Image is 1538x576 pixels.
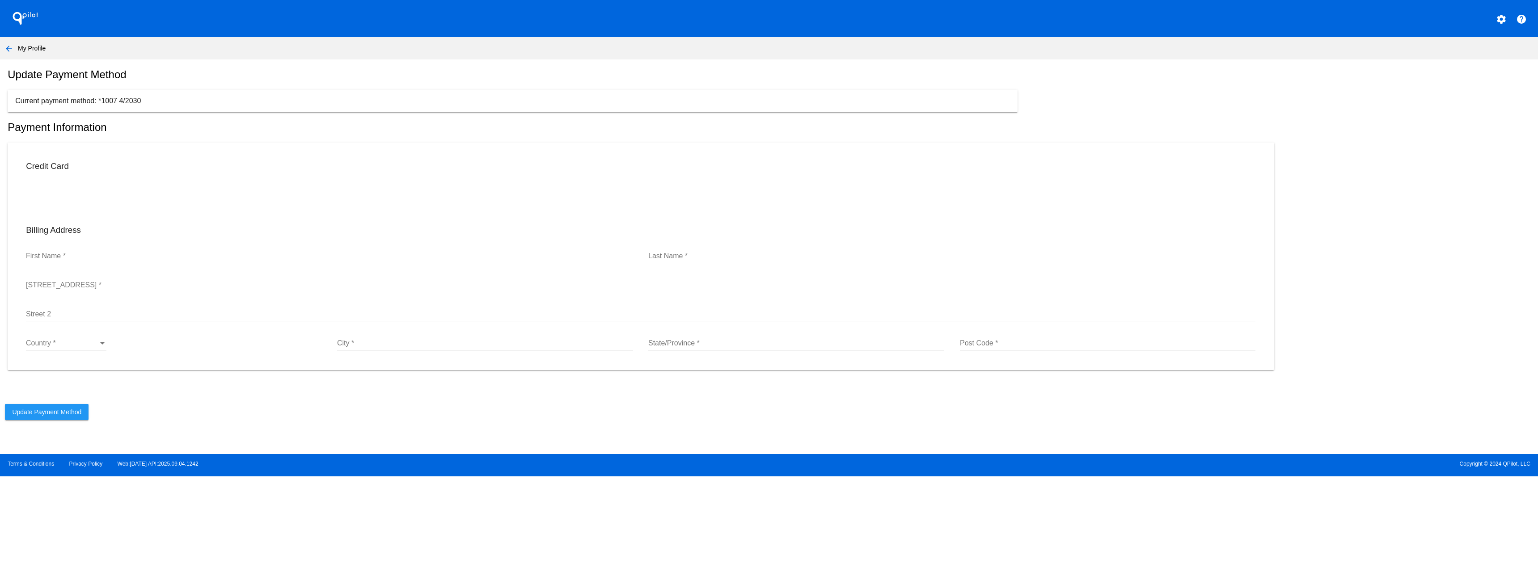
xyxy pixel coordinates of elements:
span: Country * [26,339,56,347]
input: State/Province * [648,339,944,347]
button: Update Payment Method [5,404,89,420]
a: Terms & Conditions [8,461,54,467]
input: City * [337,339,633,347]
a: Web:[DATE] API:2025.09.04.1242 [118,461,199,467]
input: Street 1 * [26,281,1255,289]
h3: Credit Card [26,161,1255,171]
input: Post Code * [960,339,1256,347]
mat-select: Country * [26,339,106,347]
span: Update Payment Method [12,408,81,416]
input: Street 2 [26,310,1255,318]
p: Current payment method: *1007 4/2030 [15,97,1010,105]
mat-icon: settings [1496,14,1507,25]
span: Copyright © 2024 QPilot, LLC [777,461,1530,467]
h1: QPilot [8,9,43,27]
a: Privacy Policy [69,461,103,467]
mat-icon: arrow_back [4,43,14,54]
h2: Payment Information [8,121,1530,134]
input: Last Name * [648,252,1255,260]
h1: Update Payment Method [8,68,1018,81]
input: First Name * [26,252,633,260]
mat-icon: help [1516,14,1527,25]
h3: Billing Address [26,225,1255,235]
